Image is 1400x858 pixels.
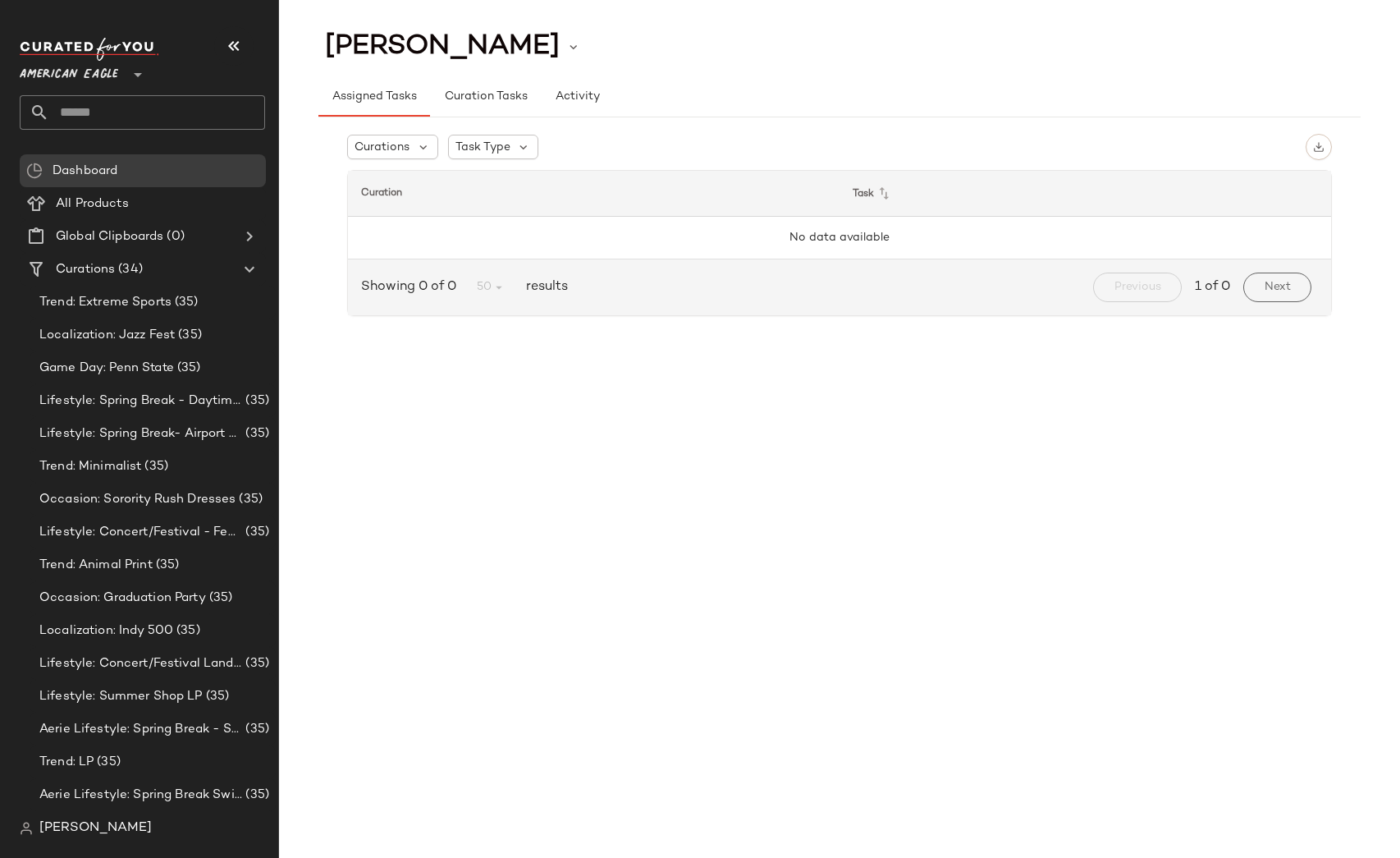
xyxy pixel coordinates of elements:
span: Localization: Indy 500 [39,622,173,640]
span: Trend: Extreme Sports [39,293,172,312]
td: No data available [348,217,1331,259]
span: Activity [555,90,600,103]
span: Game Day: Penn State [39,359,174,378]
span: American Eagle [20,56,118,85]
span: (35) [242,523,269,542]
th: Curation [348,171,840,217]
span: (35) [94,753,121,772]
span: Curation Tasks [443,90,527,103]
span: Showing 0 of 0 [361,278,463,297]
span: (35) [242,392,269,411]
span: (35) [206,589,233,608]
span: Trend: Animal Print [39,556,153,575]
span: (0) [163,227,184,246]
span: Trend: Minimalist [39,457,141,476]
span: Occasion: Graduation Party [39,589,206,608]
span: (35) [242,654,269,673]
span: Assigned Tasks [332,90,417,103]
span: All Products [56,195,129,213]
span: (35) [174,359,201,378]
span: (35) [153,556,180,575]
span: Lifestyle: Summer Shop LP [39,687,203,706]
span: (35) [141,457,168,476]
button: Next [1243,273,1311,302]
span: (35) [173,622,200,640]
img: svg%3e [26,163,43,179]
span: (35) [242,786,269,805]
span: Trend: LP [39,753,94,772]
span: (34) [115,260,143,279]
img: svg%3e [20,822,33,835]
th: Task [840,171,1331,217]
span: Global Clipboards [56,227,163,246]
span: (35) [175,326,202,345]
span: Lifestyle: Spring Break - Daytime Casual [39,392,242,411]
span: Lifestyle: Concert/Festival Landing Page [39,654,242,673]
span: Occasion: Sorority Rush Dresses [39,490,236,509]
span: results [519,278,568,297]
img: svg%3e [1313,141,1325,153]
span: (35) [242,424,269,443]
span: (35) [172,293,199,312]
span: 1 of 0 [1195,278,1230,297]
span: [PERSON_NAME] [325,31,560,62]
span: Task Type [455,139,510,156]
span: Curations [355,139,409,156]
span: Aerie Lifestyle: Spring Break Swimsuits Landing Page [39,786,242,805]
img: cfy_white_logo.C9jOOHJF.svg [20,38,159,61]
span: Lifestyle: Spring Break- Airport Style [39,424,242,443]
span: Dashboard [53,162,117,181]
span: Curations [56,260,115,279]
span: [PERSON_NAME] [39,819,152,838]
span: Aerie Lifestyle: Spring Break - Sporty [39,720,242,739]
span: Localization: Jazz Fest [39,326,175,345]
span: (35) [203,687,230,706]
span: (35) [242,720,269,739]
span: Next [1264,281,1291,294]
span: Lifestyle: Concert/Festival - Femme [39,523,242,542]
span: (35) [236,490,263,509]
